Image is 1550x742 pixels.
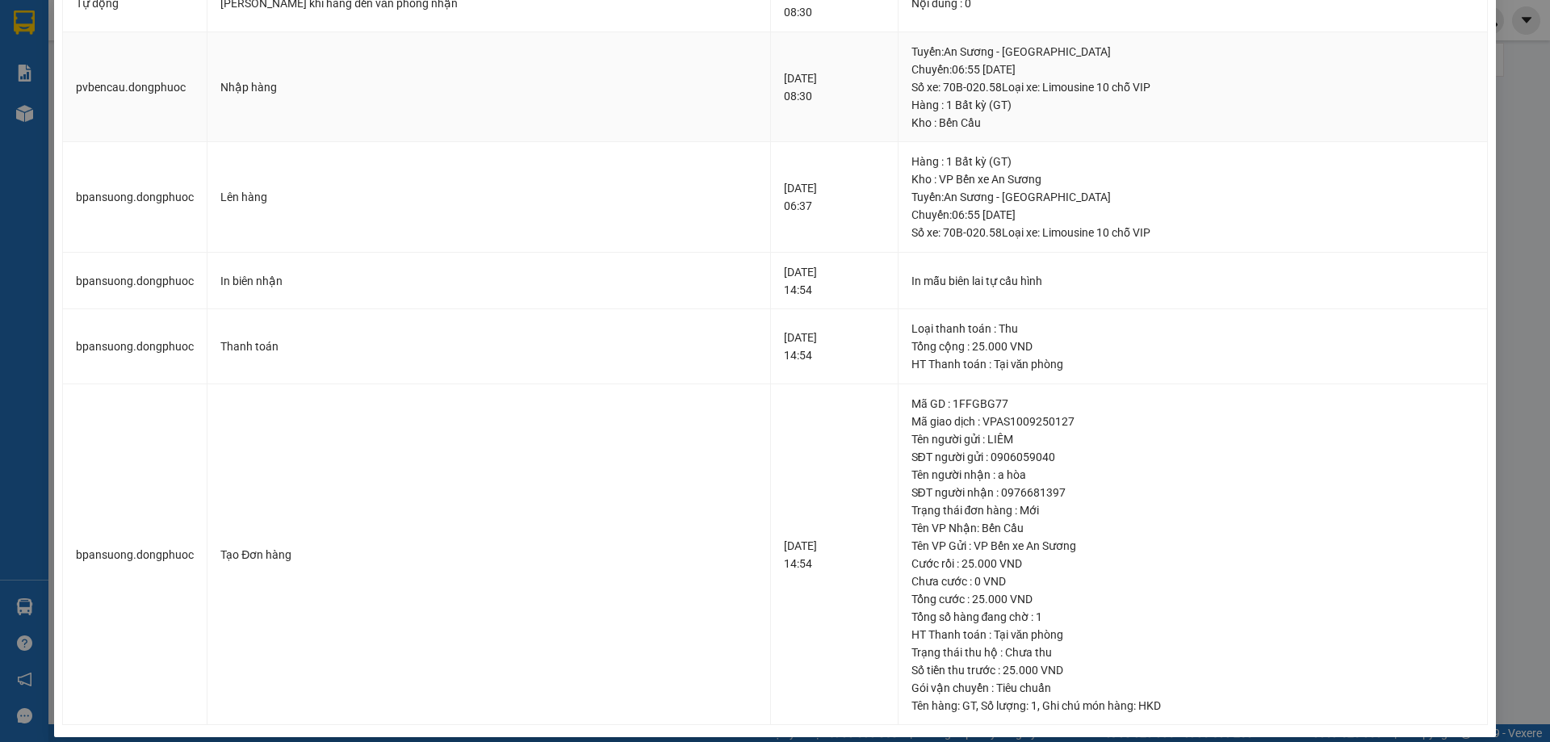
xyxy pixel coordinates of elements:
div: Tổng cộng : 25.000 VND [911,337,1474,355]
td: bpansuong.dongphuoc [63,253,207,310]
div: [DATE] 08:30 [784,69,885,105]
div: HT Thanh toán : Tại văn phòng [911,626,1474,643]
div: Cước rồi : 25.000 VND [911,555,1474,572]
div: Tuyến : An Sương - [GEOGRAPHIC_DATA] Chuyến: 06:55 [DATE] Số xe: 70B-020.58 Loại xe: Limousine 10... [911,188,1474,241]
div: Trạng thái thu hộ : Chưa thu [911,643,1474,661]
div: [DATE] 14:54 [784,537,885,572]
div: Nhập hàng [220,78,756,96]
div: Thanh toán [220,337,756,355]
div: Tên hàng: , Số lượng: , Ghi chú món hàng: [911,697,1474,715]
td: bpansuong.dongphuoc [63,142,207,253]
div: Kho : VP Bến xe An Sương [911,170,1474,188]
div: [DATE] 14:54 [784,263,885,299]
div: Chưa cước : 0 VND [911,572,1474,590]
div: Tên người gửi : LIÊM [911,430,1474,448]
div: Loại thanh toán : Thu [911,320,1474,337]
span: HKD [1138,699,1161,712]
div: Mã giao dịch : VPAS1009250127 [911,413,1474,430]
div: [DATE] 06:37 [784,179,885,215]
td: pvbencau.dongphuoc [63,32,207,143]
td: bpansuong.dongphuoc [63,384,207,726]
div: Mã GD : 1FFGBG77 [911,395,1474,413]
div: SĐT người gửi : 0906059040 [911,448,1474,466]
div: Tổng số hàng đang chờ : 1 [911,608,1474,626]
div: HT Thanh toán : Tại văn phòng [911,355,1474,373]
div: Hàng : 1 Bất kỳ (GT) [911,96,1474,114]
div: Tạo Đơn hàng [220,546,756,564]
td: bpansuong.dongphuoc [63,309,207,384]
div: Tên VP Nhận: Bến Cầu [911,519,1474,537]
div: Gói vận chuyển : Tiêu chuẩn [911,679,1474,697]
div: Kho : Bến Cầu [911,114,1474,132]
div: Hàng : 1 Bất kỳ (GT) [911,153,1474,170]
div: Trạng thái đơn hàng : Mới [911,501,1474,519]
div: Tên VP Gửi : VP Bến xe An Sương [911,537,1474,555]
div: Tên người nhận : a hòa [911,466,1474,484]
div: Tuyến : An Sương - [GEOGRAPHIC_DATA] Chuyến: 06:55 [DATE] Số xe: 70B-020.58 Loại xe: Limousine 10... [911,43,1474,96]
span: GT [962,699,976,712]
div: [DATE] 14:54 [784,329,885,364]
div: Tổng cước : 25.000 VND [911,590,1474,608]
div: In biên nhận [220,272,756,290]
div: SĐT người nhận : 0976681397 [911,484,1474,501]
div: In mẫu biên lai tự cấu hình [911,272,1474,290]
span: 1 [1031,699,1037,712]
div: Lên hàng [220,188,756,206]
div: Số tiền thu trước : 25.000 VND [911,661,1474,679]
